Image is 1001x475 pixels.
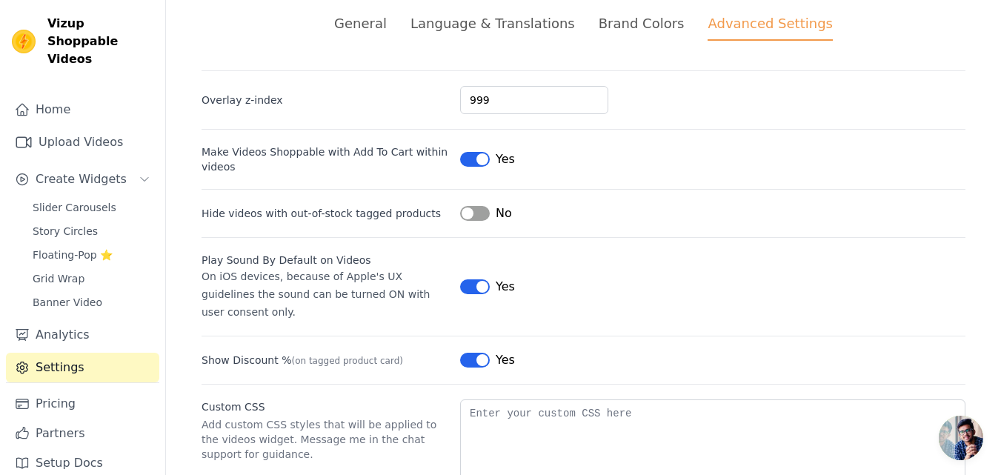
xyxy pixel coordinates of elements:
span: Story Circles [33,224,98,239]
label: Overlay z-index [202,93,448,107]
button: No [460,205,512,222]
a: Slider Carousels [24,197,159,218]
span: Create Widgets [36,170,127,188]
p: Add custom CSS styles that will be applied to the videos widget. Message me in the chat support f... [202,417,448,462]
div: Play Sound By Default on Videos [202,253,448,268]
button: Create Widgets [6,165,159,194]
a: Settings [6,353,159,382]
span: Banner Video [33,295,102,310]
div: General [334,13,387,33]
a: Story Circles [24,221,159,242]
a: Partners [6,419,159,448]
button: Yes [460,351,515,369]
div: Language & Translations [410,13,575,33]
a: Grid Wrap [24,268,159,289]
span: Yes [496,278,515,296]
span: No [496,205,512,222]
button: Yes [460,150,515,168]
span: Slider Carousels [33,200,116,215]
a: Home [6,95,159,124]
a: Analytics [6,320,159,350]
a: Banner Video [24,292,159,313]
div: Brand Colors [599,13,685,33]
label: Custom CSS [202,399,448,414]
span: Yes [496,351,515,369]
span: Vizup Shoppable Videos [47,15,153,68]
a: Floating-Pop ⭐ [24,245,159,265]
a: Upload Videos [6,127,159,157]
label: Hide videos with out-of-stock tagged products [202,206,448,221]
div: Advanced Settings [708,13,832,41]
img: Vizup [12,30,36,53]
a: Pricing [6,389,159,419]
span: Grid Wrap [33,271,84,286]
button: Yes [460,278,515,296]
label: Show Discount % [202,353,448,368]
span: (on tagged product card) [291,356,403,366]
span: Floating-Pop ⭐ [33,248,113,262]
span: On iOS devices, because of Apple's UX guidelines the sound can be turned ON with user consent only. [202,270,430,318]
label: Make Videos Shoppable with Add To Cart within videos [202,145,448,174]
span: Yes [496,150,515,168]
div: Open chat [939,416,983,460]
